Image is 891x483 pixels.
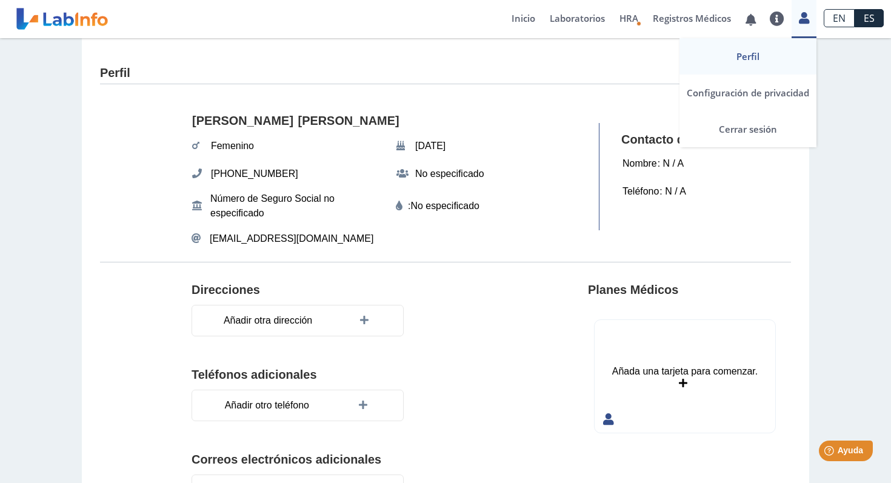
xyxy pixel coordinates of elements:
font: Añadir otra dirección [224,315,312,325]
font: Teléfonos adicionales [192,368,317,381]
font: : N / A [659,186,686,196]
font: Femenino [211,141,254,151]
font: Perfil [736,50,759,62]
font: Planes Médicos [588,283,678,296]
font: No especificado [410,201,479,211]
font: Número de Seguro Social no especificado [210,193,335,218]
font: ES [864,12,875,25]
a: Perfil [679,38,816,75]
font: Registros Médicos [653,12,731,24]
font: Nombre [622,158,657,168]
font: Perfil [100,66,130,79]
font: Cerrar sesión [719,123,777,135]
font: EN [833,12,846,25]
a: Configuración de privacidad [679,75,816,111]
font: [EMAIL_ADDRESS][DOMAIN_NAME] [210,233,373,244]
font: Teléfono [622,186,659,196]
font: Inicio [512,12,535,24]
font: Direcciones [192,283,260,296]
font: : [408,201,410,211]
font: Contacto de emergencia [621,133,761,146]
font: Correos electrónicos adicionales [192,453,381,466]
font: Añadir otro teléfono [225,400,309,410]
font: Configuración de privacidad [687,87,809,99]
font: [DATE] [415,141,446,151]
font: [PHONE_NUMBER] [211,168,298,179]
font: [PERSON_NAME] [298,114,399,127]
font: Laboratorios [550,12,605,24]
font: Añada una tarjeta para comenzar. [612,366,758,376]
font: : N / A [658,158,684,168]
font: No especificado [415,168,484,179]
iframe: Lanzador de widgets de ayuda [783,436,878,470]
font: HRA [619,12,638,24]
font: [PERSON_NAME] [192,114,293,127]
